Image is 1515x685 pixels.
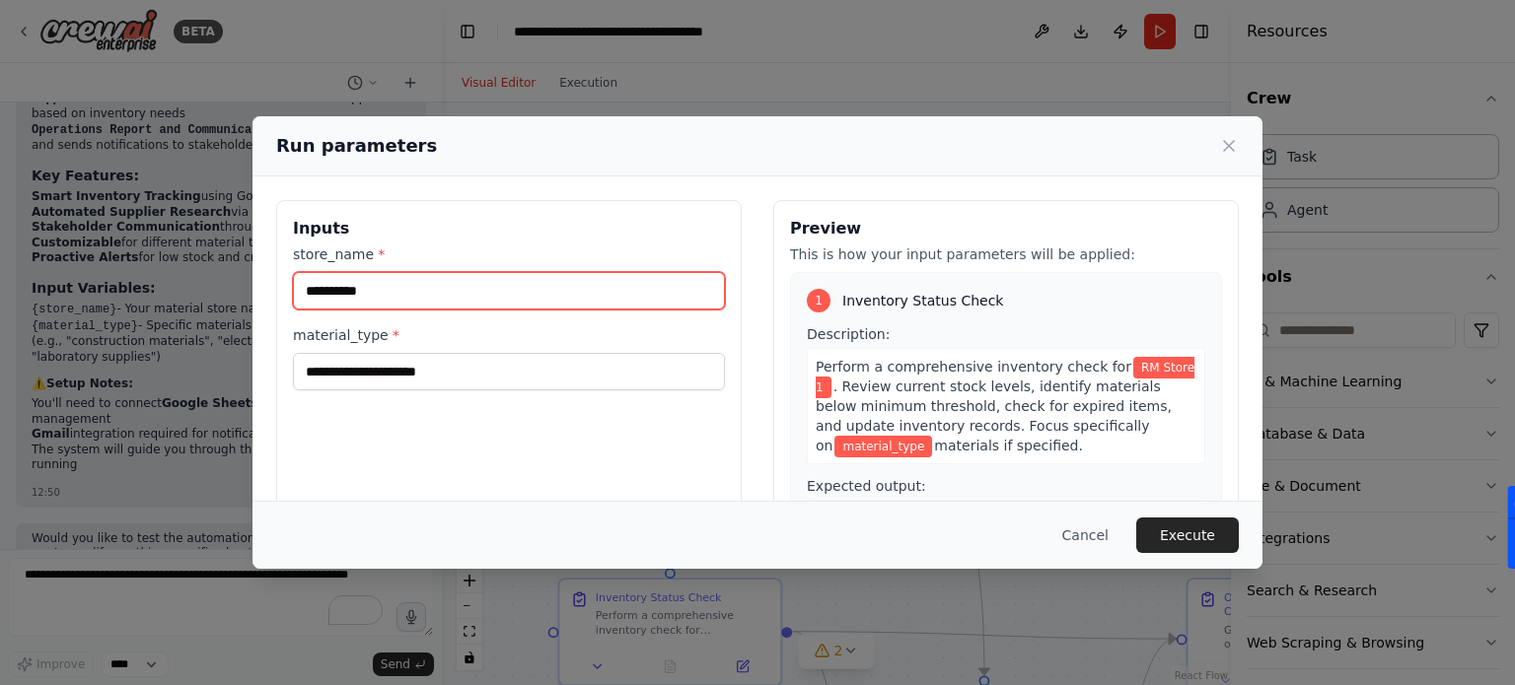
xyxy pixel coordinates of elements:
[293,217,725,240] h3: Inputs
[816,357,1194,398] span: Variable: store_name
[1136,517,1239,553] button: Execute
[816,359,1131,375] span: Perform a comprehensive inventory check for
[842,291,1003,310] span: Inventory Status Check
[807,478,926,494] span: Expected output:
[816,378,1172,453] span: . Review current stock levels, identify materials below minimum threshold, check for expired item...
[790,217,1222,240] h3: Preview
[807,289,830,312] div: 1
[276,132,437,160] h2: Run parameters
[293,325,725,345] label: material_type
[807,326,890,342] span: Description:
[934,438,1083,453] span: materials if specified.
[790,244,1222,264] p: This is how your input parameters will be applied:
[1046,517,1124,553] button: Cancel
[293,244,725,264] label: store_name
[834,436,932,457] span: Variable: material_type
